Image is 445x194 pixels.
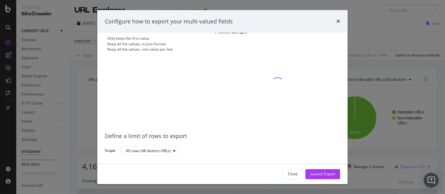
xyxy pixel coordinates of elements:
[105,41,215,47] div: Keep all the values, in json format
[105,36,215,41] div: Only keep the first value
[107,47,173,52] div: Keep all the values, one value per line
[288,171,298,177] div: Close
[105,132,340,141] div: Define a limit of rows to export
[120,146,178,156] button: All rows (4K distinct URLs)
[107,36,149,41] div: Only keep the first value
[424,173,439,188] div: Open Intercom Messenger
[336,17,340,26] div: times
[305,169,340,179] button: Launch Export
[97,10,348,184] div: modal
[107,41,166,47] div: Keep all the values, in json format
[105,17,233,26] div: Configure how to export your multi-valued fields
[283,169,303,179] button: Close
[310,171,335,177] div: Launch Export
[105,148,115,155] label: Scope
[126,149,171,153] div: All rows (4K distinct URLs)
